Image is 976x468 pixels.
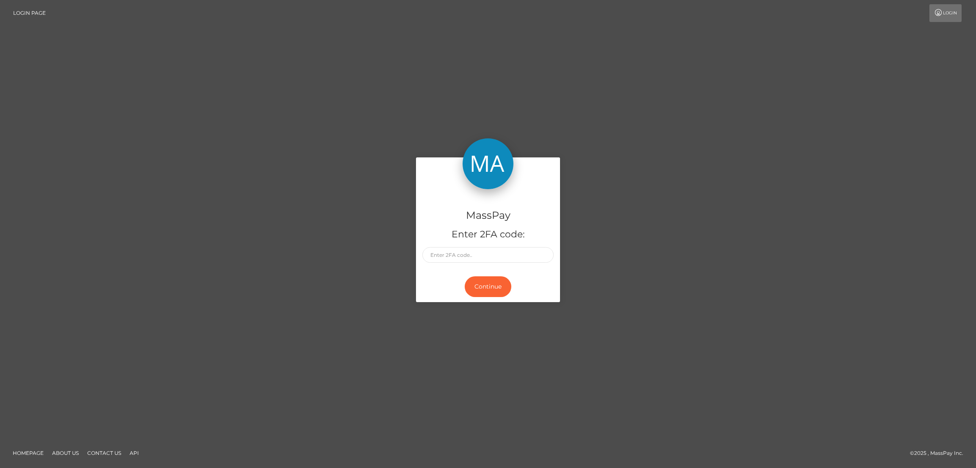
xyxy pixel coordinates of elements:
[910,449,970,458] div: © 2025 , MassPay Inc.
[13,4,46,22] a: Login Page
[422,208,554,223] h4: MassPay
[422,247,554,263] input: Enter 2FA code..
[84,446,125,460] a: Contact Us
[422,228,554,241] h5: Enter 2FA code:
[465,276,511,297] button: Continue
[126,446,142,460] a: API
[9,446,47,460] a: Homepage
[49,446,82,460] a: About Us
[929,4,962,22] a: Login
[463,138,513,189] img: MassPay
